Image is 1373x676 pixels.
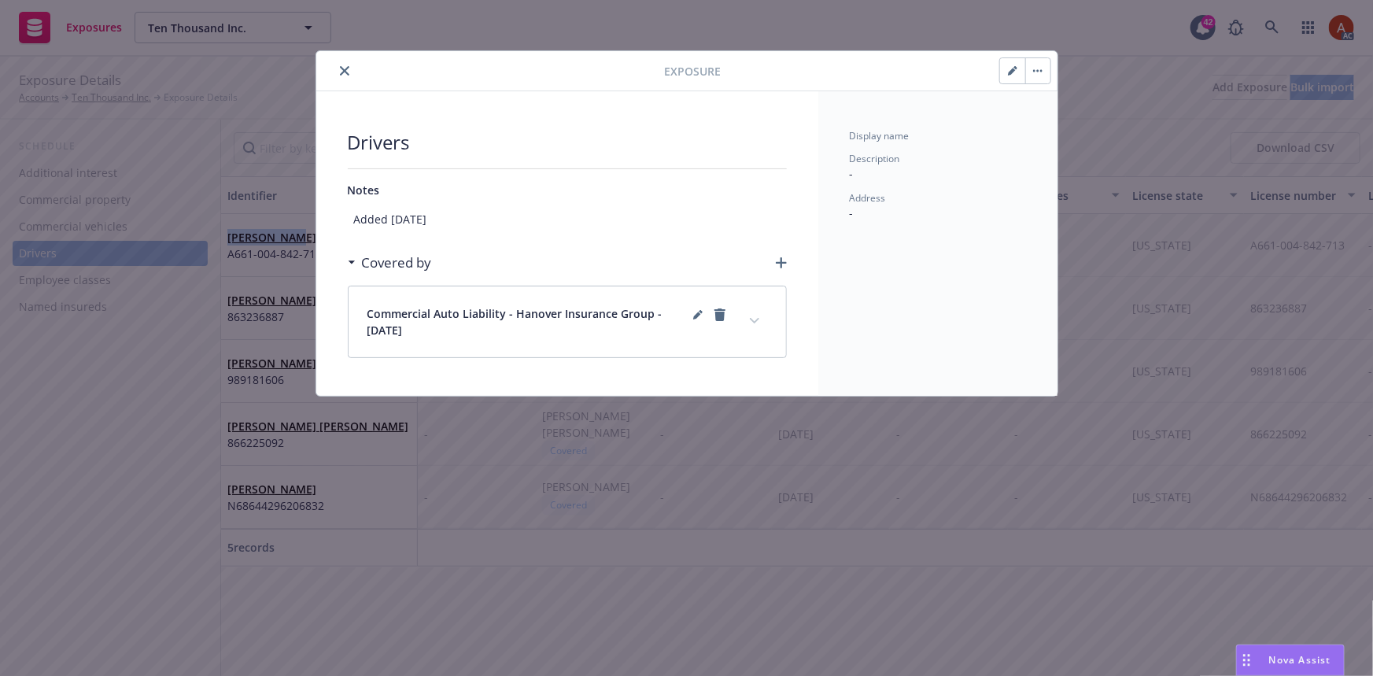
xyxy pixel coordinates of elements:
[850,191,886,205] span: Address
[850,205,854,220] span: -
[349,286,786,357] div: Commercial Auto Liability - Hanover Insurance Group - [DATE]editPencilremoveexpand content
[665,63,722,79] span: Exposure
[850,152,900,165] span: Description
[688,305,707,338] span: editPencil
[348,205,787,234] span: Added [DATE]
[362,253,432,273] h3: Covered by
[348,183,380,198] span: Notes
[710,305,729,338] span: remove
[710,305,729,324] a: remove
[335,61,354,80] button: close
[850,129,910,142] span: Display name
[850,166,854,181] span: -
[688,305,707,324] a: editPencil
[367,305,688,338] span: Commercial Auto Liability - Hanover Insurance Group - [DATE]
[1237,645,1257,675] div: Drag to move
[1236,645,1345,676] button: Nova Assist
[742,308,767,334] button: expand content
[1269,653,1331,667] span: Nova Assist
[348,129,787,156] span: Drivers
[348,253,432,273] div: Covered by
